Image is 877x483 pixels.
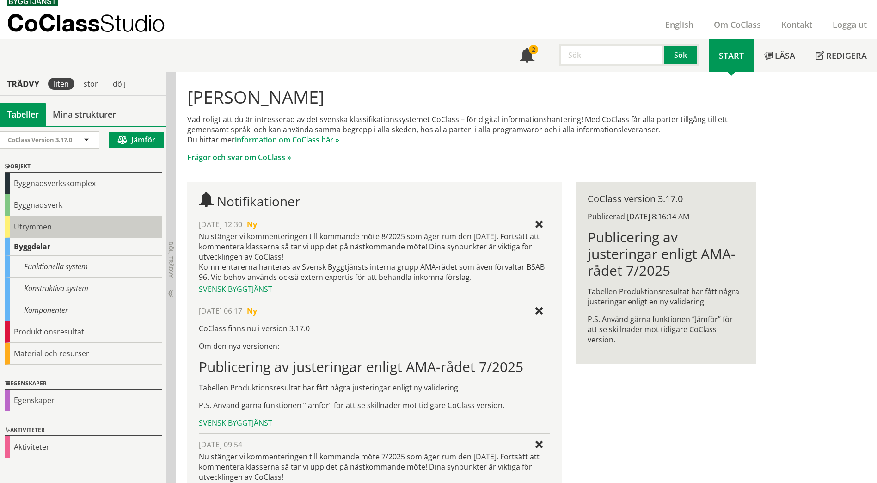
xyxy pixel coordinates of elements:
[719,50,744,61] span: Start
[107,78,131,90] div: dölj
[5,173,162,194] div: Byggnadsverkskomplex
[199,383,550,393] p: Tabellen Produktionsresultat har fått några justeringar enligt ny validering.
[520,49,534,64] span: Notifikationer
[5,299,162,321] div: Komponenter
[588,229,743,279] h1: Publicering av justeringar enligt AMA-rådet 7/2025
[187,114,755,145] p: Vad roligt att du är intresserad av det svenska klassifikationssystemet CoClass – för digital inf...
[199,341,550,351] p: Om den nya versionen:
[5,436,162,458] div: Aktiviteter
[167,241,175,278] span: Dölj trädvy
[588,314,743,345] p: P.S. Använd gärna funktionen ”Jämför” för att se skillnader mot tidigare CoClass version.
[199,219,242,229] span: [DATE] 12.30
[754,39,805,72] a: Läsa
[5,343,162,365] div: Material och resurser
[822,19,877,30] a: Logga ut
[7,10,185,39] a: CoClassStudio
[5,278,162,299] div: Konstruktiva system
[217,192,300,210] span: Notifikationer
[805,39,877,72] a: Redigera
[588,194,743,204] div: CoClass version 3.17.0
[199,440,242,450] span: [DATE] 09.54
[187,152,291,162] a: Frågor och svar om CoClass »
[5,161,162,173] div: Objekt
[5,216,162,238] div: Utrymmen
[771,19,822,30] a: Kontakt
[78,78,104,90] div: stor
[664,44,699,66] button: Sök
[247,219,257,229] span: Ny
[199,323,550,334] p: CoClass finns nu i version 3.17.0
[7,18,165,28] p: CoClass
[5,390,162,411] div: Egenskaper
[655,19,704,30] a: English
[5,321,162,343] div: Produktionsresultat
[509,39,545,72] a: 2
[588,286,743,307] p: Tabellen Produktionsresultat har fått några justeringar enligt en ny validering.
[5,425,162,436] div: Aktiviteter
[529,45,538,54] div: 2
[559,44,664,66] input: Sök
[5,256,162,278] div: Funktionella system
[187,87,755,107] h1: [PERSON_NAME]
[199,359,550,375] h1: Publicering av justeringar enligt AMA-rådet 7/2025
[199,400,550,410] p: P.S. Använd gärna funktionen ”Jämför” för att se skillnader mot tidigare CoClass version.
[588,211,743,222] div: Publicerad [DATE] 8:16:14 AM
[5,194,162,216] div: Byggnadsverk
[109,132,164,148] button: Jämför
[199,306,242,316] span: [DATE] 06.17
[199,231,550,282] div: Nu stänger vi kommenteringen till kommande möte 8/2025 som äger rum den [DATE]. Fortsätt att komm...
[826,50,867,61] span: Redigera
[709,39,754,72] a: Start
[5,378,162,390] div: Egenskaper
[2,79,44,89] div: Trädvy
[199,418,550,428] div: Svensk Byggtjänst
[235,135,339,145] a: information om CoClass här »
[704,19,771,30] a: Om CoClass
[48,78,74,90] div: liten
[100,9,165,37] span: Studio
[5,238,162,256] div: Byggdelar
[775,50,795,61] span: Läsa
[247,306,257,316] span: Ny
[46,103,123,126] a: Mina strukturer
[199,284,550,294] div: Svensk Byggtjänst
[8,136,72,144] span: CoClass Version 3.17.0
